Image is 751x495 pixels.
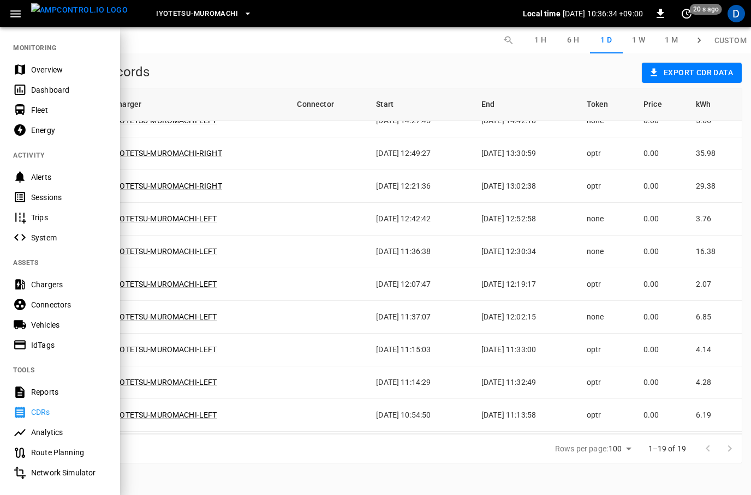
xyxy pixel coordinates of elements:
button: set refresh interval [678,5,695,22]
div: Chargers [31,279,107,290]
div: Route Planning [31,447,107,458]
div: Network Simulator [31,467,107,478]
p: Local time [523,8,561,19]
div: Trips [31,212,107,223]
div: Sessions [31,192,107,203]
div: System [31,232,107,243]
div: CDRs [31,407,107,418]
div: profile-icon [728,5,745,22]
img: ampcontrol.io logo [31,3,128,17]
div: Dashboard [31,84,107,95]
div: IdTags [31,340,107,351]
div: Vehicles [31,319,107,330]
div: Fleet [31,105,107,116]
div: Alerts [31,172,107,183]
div: Energy [31,125,107,136]
span: Iyotetsu-Muromachi [156,8,238,20]
div: Analytics [31,427,107,438]
div: Reports [31,387,107,397]
p: [DATE] 10:36:34 +09:00 [563,8,643,19]
div: Connectors [31,299,107,310]
span: 20 s ago [690,4,722,15]
div: Overview [31,64,107,75]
